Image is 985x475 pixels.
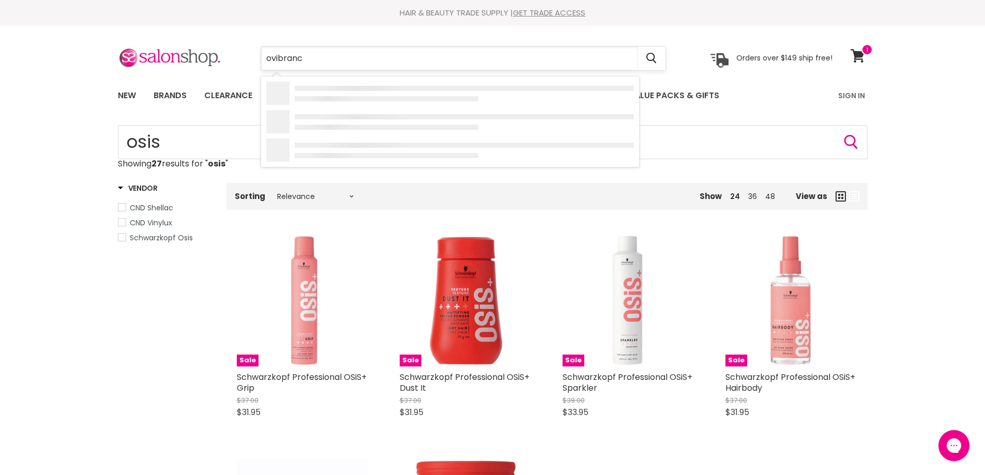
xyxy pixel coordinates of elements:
[118,125,868,159] form: Product
[400,235,532,366] img: Schwarzkopf Professional OSiS+ Dust It
[400,235,532,366] a: Schwarzkopf Professional OSiS+ Dust ItSale
[105,8,881,18] div: HAIR & BEAUTY TRADE SUPPLY |
[725,395,747,405] span: $37.00
[730,191,740,202] a: 24
[796,192,827,201] span: View as
[563,235,694,366] img: Schwarzkopf Professional OSiS+ Sparkler
[118,159,868,168] p: Showing results for " "
[400,371,529,394] a: Schwarzkopf Professional OSiS+ Dust It
[118,217,214,228] a: CND Vinylux
[748,191,757,202] a: 36
[933,426,975,465] iframe: Gorgias live chat messenger
[400,355,421,366] span: Sale
[400,406,423,418] span: $31.95
[725,235,857,366] a: Schwarzkopf Professional OSiS+ HairbodySale
[237,355,259,366] span: Sale
[563,395,585,405] span: $39.00
[146,85,194,106] a: Brands
[725,355,747,366] span: Sale
[105,81,881,111] nav: Main
[208,158,225,170] strong: osis
[700,191,722,202] span: Show
[237,395,259,405] span: $37.00
[237,235,369,366] img: Schwarzkopf Professional OSiS+ Grip
[832,85,871,106] a: Sign In
[130,218,172,228] span: CND Vinylux
[196,85,260,106] a: Clearance
[130,233,193,243] span: Schwarzkopf Osis
[261,47,638,70] input: Search
[151,158,162,170] strong: 27
[110,81,780,111] ul: Main menu
[237,371,367,394] a: Schwarzkopf Professional OSiS+ Grip
[237,235,369,366] a: Schwarzkopf Professional OSiS+ GripSale
[638,47,665,70] button: Search
[237,406,261,418] span: $31.95
[400,395,421,405] span: $37.00
[621,85,727,106] a: Value Packs & Gifts
[130,203,173,213] span: CND Shellac
[563,371,692,394] a: Schwarzkopf Professional OSiS+ Sparkler
[563,406,588,418] span: $33.95
[725,235,857,366] img: Schwarzkopf Professional OSiS+ Hairbody
[118,232,214,243] a: Schwarzkopf Osis
[118,125,868,159] input: Search
[736,53,832,63] p: Orders over $149 ship free!
[563,355,584,366] span: Sale
[765,191,775,202] a: 48
[563,235,694,366] a: Schwarzkopf Professional OSiS+ SparklerSale
[725,406,749,418] span: $31.95
[513,7,585,18] a: GET TRADE ACCESS
[843,134,859,150] button: Search
[118,202,214,213] a: CND Shellac
[261,46,666,71] form: Product
[110,85,144,106] a: New
[118,183,158,193] h3: Vendor
[725,371,855,394] a: Schwarzkopf Professional OSiS+ Hairbody
[235,192,265,201] label: Sorting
